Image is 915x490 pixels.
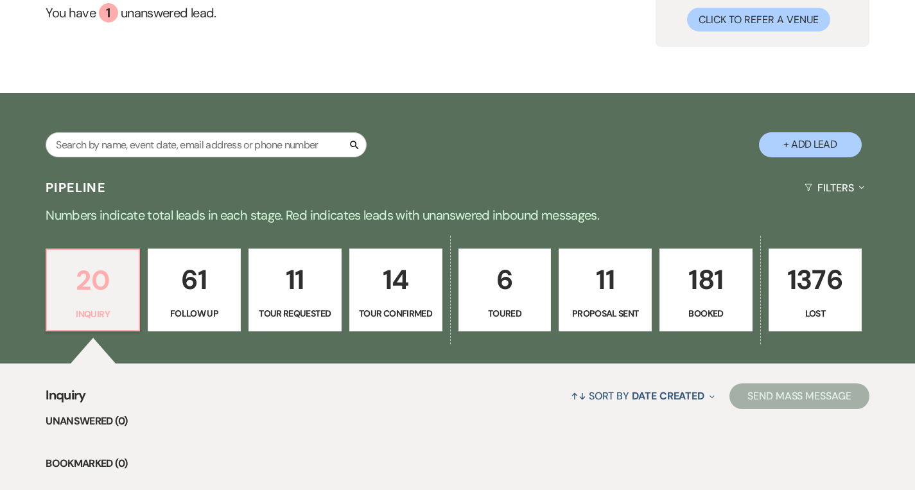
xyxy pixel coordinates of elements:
[46,385,86,413] span: Inquiry
[46,249,140,332] a: 20Inquiry
[358,258,434,301] p: 14
[769,249,862,332] a: 1376Lost
[55,307,131,321] p: Inquiry
[55,259,131,302] p: 20
[777,306,853,320] p: Lost
[659,249,753,332] a: 181Booked
[668,258,744,301] p: 181
[729,383,869,409] button: Send Mass Message
[759,132,862,157] button: + Add Lead
[777,258,853,301] p: 1376
[358,306,434,320] p: Tour Confirmed
[632,389,704,403] span: Date Created
[46,3,512,22] a: You have 1 unanswered lead.
[458,249,552,332] a: 6Toured
[467,306,543,320] p: Toured
[156,258,232,301] p: 61
[46,413,869,430] li: Unanswered (0)
[248,249,342,332] a: 11Tour Requested
[567,306,643,320] p: Proposal Sent
[46,179,106,197] h3: Pipeline
[799,171,869,205] button: Filters
[467,258,543,301] p: 6
[46,132,367,157] input: Search by name, event date, email address or phone number
[687,8,830,31] button: Click to Refer a Venue
[349,249,442,332] a: 14Tour Confirmed
[156,306,232,320] p: Follow Up
[567,258,643,301] p: 11
[257,258,333,301] p: 11
[559,249,652,332] a: 11Proposal Sent
[566,379,720,413] button: Sort By Date Created
[99,3,118,22] div: 1
[148,249,241,332] a: 61Follow Up
[46,455,869,472] li: Bookmarked (0)
[668,306,744,320] p: Booked
[257,306,333,320] p: Tour Requested
[571,389,586,403] span: ↑↓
